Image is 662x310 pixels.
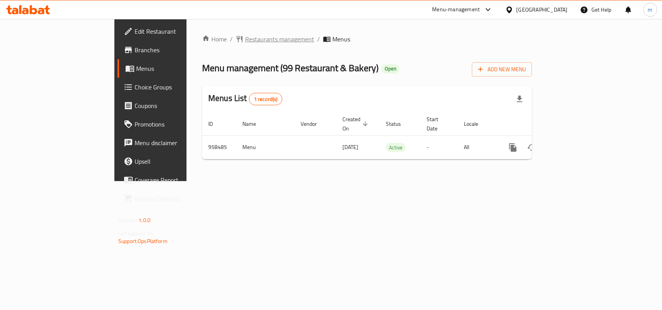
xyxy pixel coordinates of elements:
[382,64,399,74] div: Open
[135,82,219,92] span: Choice Groups
[135,175,219,185] span: Coverage Report
[202,34,532,44] nav: breadcrumb
[135,45,219,55] span: Branches
[464,119,488,128] span: Locale
[135,157,219,166] span: Upsell
[382,65,399,72] span: Open
[236,135,294,159] td: Menu
[249,96,282,103] span: 1 record(s)
[510,90,529,108] div: Export file
[135,27,219,36] span: Edit Restaurant
[208,119,223,128] span: ID
[118,228,154,238] span: Get support on:
[118,22,225,41] a: Edit Restaurant
[478,65,526,74] span: Add New Menu
[118,41,225,59] a: Branches
[301,119,327,128] span: Vendor
[517,5,568,14] div: [GEOGRAPHIC_DATA]
[317,34,320,44] li: /
[118,152,225,171] a: Upsell
[118,236,168,246] a: Support.OpsPlatform
[135,138,219,147] span: Menu disclaimer
[236,34,314,44] a: Restaurants management
[472,62,532,77] button: Add New Menu
[138,215,150,225] span: 1.0.0
[135,101,219,110] span: Coupons
[386,119,411,128] span: Status
[135,120,219,129] span: Promotions
[202,59,379,77] span: Menu management ( 99 Restaurant & Bakery )
[118,59,225,78] a: Menus
[242,119,266,128] span: Name
[118,96,225,115] a: Coupons
[135,194,219,203] span: Grocery Checklist
[498,112,584,136] th: Actions
[202,112,584,159] table: enhanced table
[118,189,225,208] a: Grocery Checklist
[432,5,480,14] div: Menu-management
[427,115,448,133] span: Start Date
[118,134,225,152] a: Menu disclaimer
[522,138,541,157] button: Change Status
[136,64,219,73] span: Menus
[118,115,225,134] a: Promotions
[386,143,406,152] span: Active
[332,34,350,44] span: Menus
[118,215,137,225] span: Version:
[208,92,282,105] h2: Menus List
[342,115,370,133] span: Created On
[648,5,653,14] span: m
[118,78,225,96] a: Choice Groups
[420,135,458,159] td: -
[342,142,358,152] span: [DATE]
[245,34,314,44] span: Restaurants management
[118,171,225,189] a: Coverage Report
[230,34,233,44] li: /
[458,135,498,159] td: All
[504,138,522,157] button: more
